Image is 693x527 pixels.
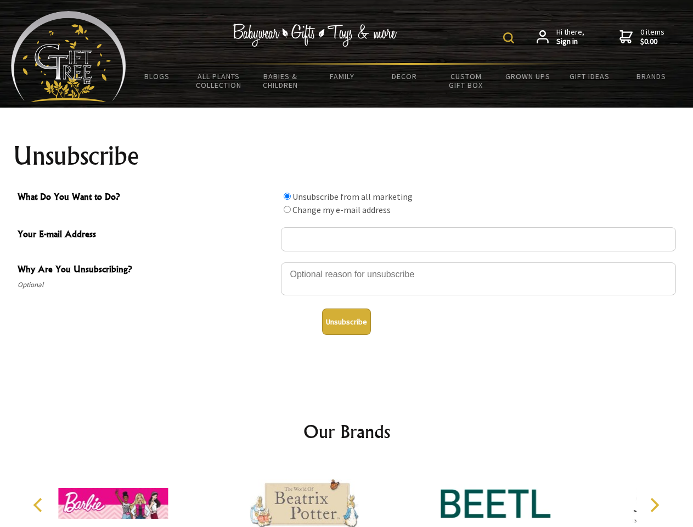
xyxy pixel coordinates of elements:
[292,191,413,202] label: Unsubscribe from all marketing
[281,227,676,251] input: Your E-mail Address
[503,32,514,43] img: product search
[18,227,275,243] span: Your E-mail Address
[250,65,312,97] a: Babies & Children
[619,27,664,47] a: 0 items$0.00
[640,27,664,47] span: 0 items
[126,65,188,88] a: BLOGS
[18,262,275,278] span: Why Are You Unsubscribing?
[373,65,435,88] a: Decor
[537,27,584,47] a: Hi there,Sign in
[22,418,672,445] h2: Our Brands
[18,190,275,206] span: What Do You Want to Do?
[435,65,497,97] a: Custom Gift Box
[233,24,397,47] img: Babywear - Gifts - Toys & more
[281,262,676,295] textarea: Why Are You Unsubscribing?
[312,65,374,88] a: Family
[284,193,291,200] input: What Do You Want to Do?
[292,204,391,215] label: Change my e-mail address
[18,278,275,291] span: Optional
[642,493,666,517] button: Next
[559,65,621,88] a: Gift Ideas
[621,65,683,88] a: Brands
[11,11,126,102] img: Babyware - Gifts - Toys and more...
[284,206,291,213] input: What Do You Want to Do?
[497,65,559,88] a: Grown Ups
[188,65,250,97] a: All Plants Collection
[13,143,680,169] h1: Unsubscribe
[640,37,664,47] strong: $0.00
[322,309,371,335] button: Unsubscribe
[556,27,584,47] span: Hi there,
[27,493,52,517] button: Previous
[556,37,584,47] strong: Sign in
